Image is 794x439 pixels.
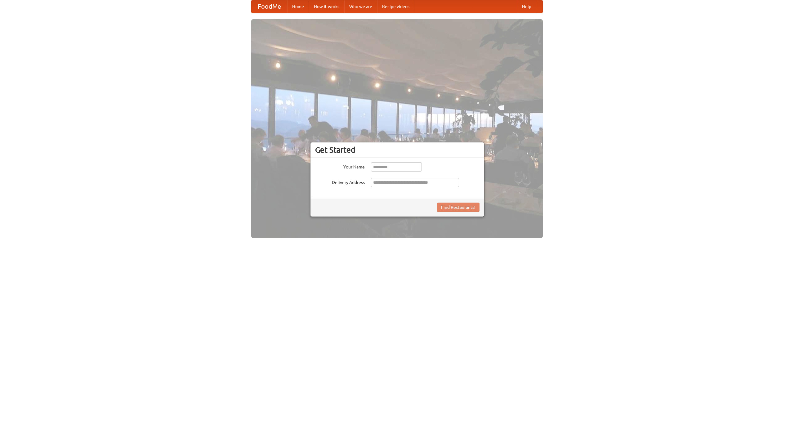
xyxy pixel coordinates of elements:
button: Find Restaurants! [437,203,480,212]
label: Delivery Address [315,178,365,186]
a: Recipe videos [377,0,414,13]
a: How it works [309,0,344,13]
label: Your Name [315,162,365,170]
h3: Get Started [315,145,480,155]
a: FoodMe [252,0,287,13]
a: Home [287,0,309,13]
a: Who we are [344,0,377,13]
a: Help [517,0,536,13]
